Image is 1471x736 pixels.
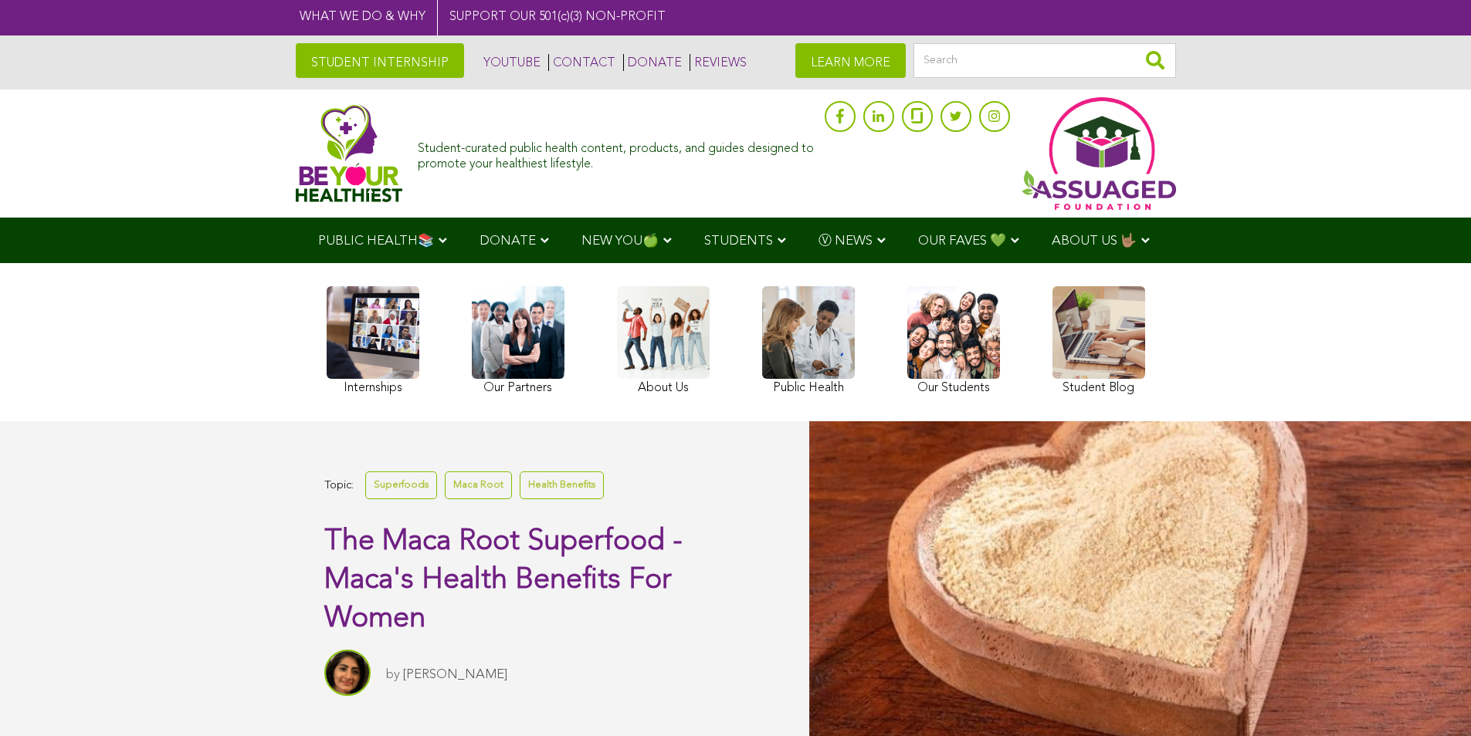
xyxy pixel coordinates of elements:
[911,108,922,123] img: glassdoor
[296,43,464,78] a: STUDENT INTERNSHIP
[445,471,512,498] a: Maca Root
[324,650,371,696] img: Sitara Darvish
[386,668,400,681] span: by
[1022,97,1176,210] img: Assuaged App
[795,43,906,78] a: LEARN MORE
[918,235,1006,248] span: OUR FAVES 💚
[1052,235,1137,248] span: ABOUT US 🤟🏽
[324,527,683,633] span: The Maca Root Superfood - Maca's Health Benefits For Women
[480,54,541,71] a: YOUTUBE
[480,235,536,248] span: DONATE
[418,134,816,171] div: Student-curated public health content, products, and guides designed to promote your healthiest l...
[704,235,773,248] span: STUDENTS
[623,54,682,71] a: DONATE
[296,218,1176,263] div: Navigation Menu
[548,54,615,71] a: CONTACT
[296,104,403,202] img: Assuaged
[403,668,507,681] a: [PERSON_NAME]
[913,43,1176,78] input: Search
[324,475,354,496] span: Topic:
[520,471,604,498] a: Health Benefits
[365,471,437,498] a: Superfoods
[318,235,434,248] span: PUBLIC HEALTH📚
[581,235,659,248] span: NEW YOU🍏
[819,235,873,248] span: Ⓥ NEWS
[690,54,747,71] a: REVIEWS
